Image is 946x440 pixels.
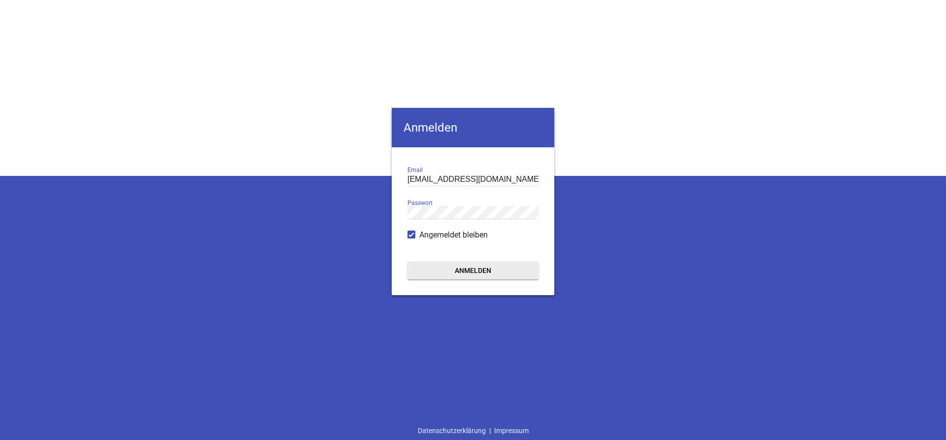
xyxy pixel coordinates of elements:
span: Angemeldet bleiben [419,229,488,241]
div: | [414,421,532,440]
button: Anmelden [407,262,539,279]
h4: Anmelden [392,108,554,147]
a: Datenschutzerklärung [414,421,489,440]
a: Impressum [491,421,532,440]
